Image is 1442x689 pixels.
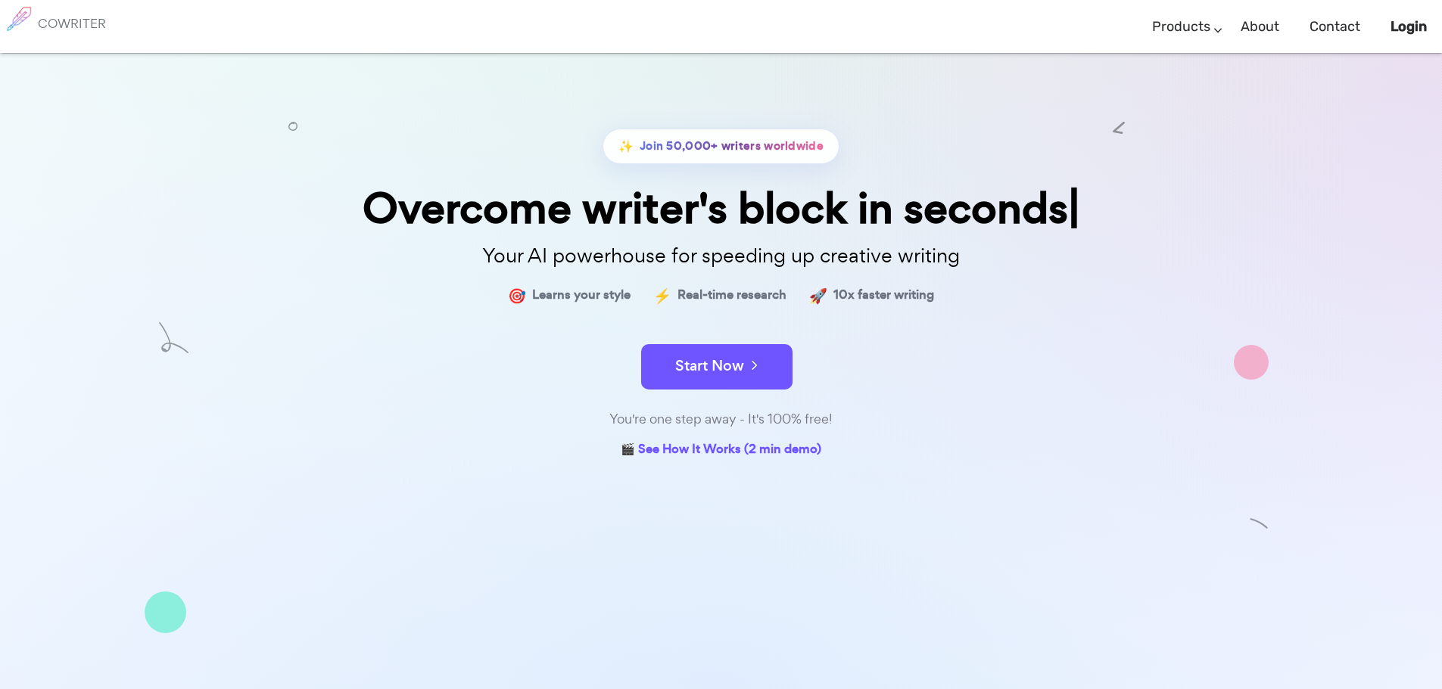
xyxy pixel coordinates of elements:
img: shape [288,122,297,131]
a: Contact [1310,5,1360,49]
p: Your AI powerhouse for speeding up creative writing [343,240,1100,272]
span: 🚀 [809,284,827,306]
img: shape [1250,514,1269,533]
button: Start Now [641,344,793,390]
b: Login [1391,18,1427,35]
span: Learns your style [532,284,631,306]
a: Products [1152,5,1210,49]
div: Overcome writer's block in seconds [343,187,1100,230]
div: You're one step away - It's 100% free! [343,408,1100,430]
span: ⚡ [653,284,671,306]
span: ✨ [618,135,634,157]
img: shape [159,322,188,353]
img: shape [1113,122,1125,134]
a: 🎬 See How It Works (2 min demo) [621,439,821,462]
span: 10x faster writing [833,284,934,306]
img: shape [1234,345,1269,380]
img: shape [145,591,186,633]
a: About [1241,5,1279,49]
h6: COWRITER [38,17,106,30]
span: Join 50,000+ writers worldwide [640,135,824,157]
a: Login [1391,5,1427,49]
span: Real-time research [677,284,786,306]
span: 🎯 [508,284,526,306]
